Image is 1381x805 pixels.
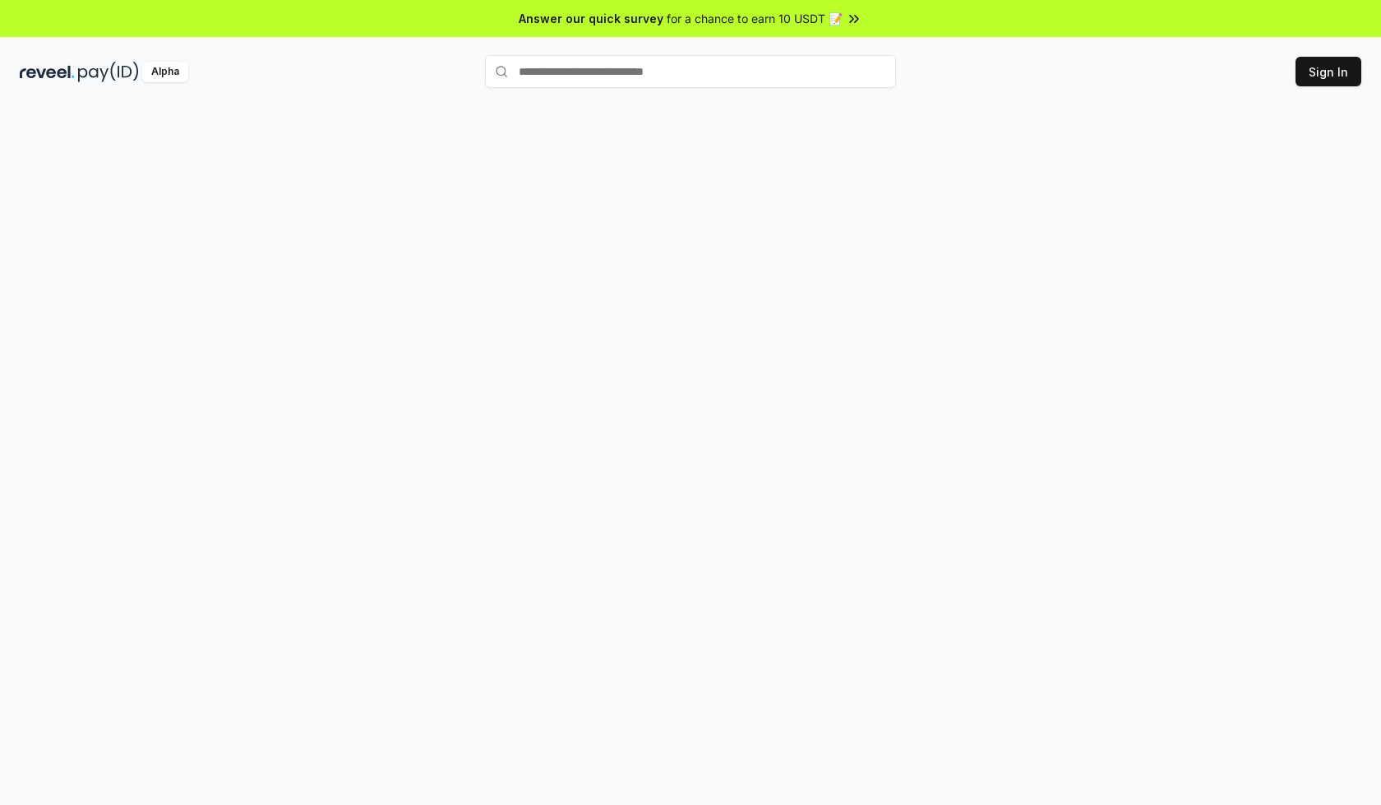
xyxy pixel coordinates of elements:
[1296,57,1361,86] button: Sign In
[519,10,663,27] span: Answer our quick survey
[667,10,843,27] span: for a chance to earn 10 USDT 📝
[20,62,75,82] img: reveel_dark
[78,62,139,82] img: pay_id
[142,62,188,82] div: Alpha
